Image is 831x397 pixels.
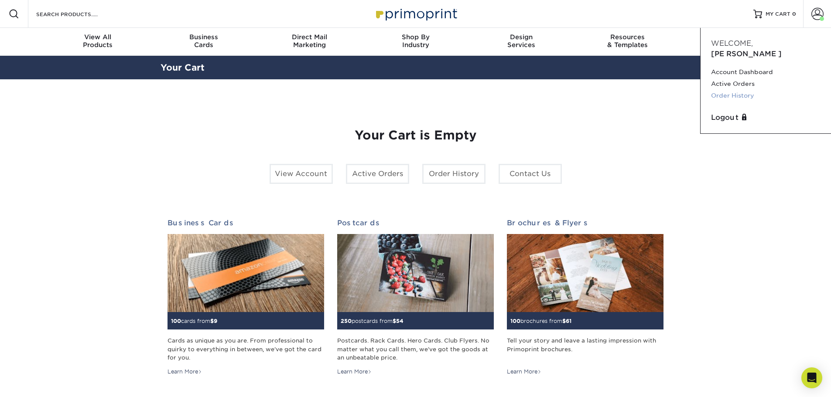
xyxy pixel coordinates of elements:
[681,33,787,41] span: Contact
[45,33,151,41] span: View All
[214,318,217,324] span: 9
[575,33,681,41] span: Resources
[372,4,459,23] img: Primoprint
[45,33,151,49] div: Products
[507,336,663,362] div: Tell your story and leave a lasting impression with Primoprint brochures.
[575,28,681,56] a: Resources& Templates
[510,318,520,324] span: 100
[150,28,256,56] a: BusinessCards
[150,33,256,49] div: Cards
[393,318,396,324] span: $
[337,234,494,312] img: Postcards
[337,219,494,376] a: Postcards 250postcards from$54 Postcards. Rack Cards. Hero Cards. Club Flyers. No matter what you...
[711,90,821,102] a: Order History
[469,33,575,49] div: Services
[507,368,541,376] div: Learn More
[711,112,821,123] a: Logout
[801,367,822,388] div: Open Intercom Messenger
[562,318,566,324] span: $
[566,318,571,324] span: 61
[168,128,664,143] h1: Your Cart is Empty
[507,219,663,376] a: Brochures & Flyers 100brochures from$61 Tell your story and leave a lasting impression with Primo...
[210,318,214,324] span: $
[469,28,575,56] a: DesignServices
[766,10,790,18] span: MY CART
[270,164,333,184] a: View Account
[396,318,404,324] span: 54
[256,33,362,41] span: Direct Mail
[256,28,362,56] a: Direct MailMarketing
[346,164,409,184] a: Active Orders
[168,336,324,362] div: Cards as unique as you are. From professional to quirky to everything in between, we've got the c...
[422,164,486,184] a: Order History
[337,336,494,362] div: Postcards. Rack Cards. Hero Cards. Club Flyers. No matter what you call them, we've got the goods...
[168,219,324,227] h2: Business Cards
[510,318,571,324] small: brochures from
[171,318,181,324] span: 100
[711,50,782,58] span: [PERSON_NAME]
[469,33,575,41] span: Design
[341,318,352,324] span: 250
[150,33,256,41] span: Business
[161,62,205,73] a: Your Cart
[341,318,404,324] small: postcards from
[711,66,821,78] a: Account Dashboard
[337,219,494,227] h2: Postcards
[168,234,324,312] img: Business Cards
[681,28,787,56] a: Contact& Support
[711,39,753,48] span: Welcome,
[792,11,796,17] span: 0
[337,368,372,376] div: Learn More
[256,33,362,49] div: Marketing
[168,219,324,376] a: Business Cards 100cards from$9 Cards as unique as you are. From professional to quirky to everyth...
[35,9,120,19] input: SEARCH PRODUCTS.....
[171,318,217,324] small: cards from
[362,33,469,41] span: Shop By
[499,164,562,184] a: Contact Us
[681,33,787,49] div: & Support
[362,28,469,56] a: Shop ByIndustry
[507,219,663,227] h2: Brochures & Flyers
[507,234,663,312] img: Brochures & Flyers
[362,33,469,49] div: Industry
[45,28,151,56] a: View AllProducts
[575,33,681,49] div: & Templates
[711,78,821,90] a: Active Orders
